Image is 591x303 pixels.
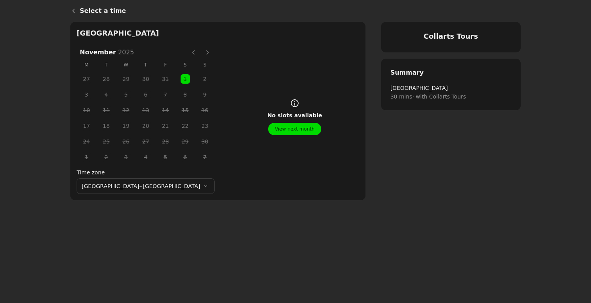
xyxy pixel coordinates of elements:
[187,46,200,59] button: Previous month
[199,73,211,85] span: 2
[199,120,211,132] span: 23
[199,104,211,116] span: 16
[141,152,150,162] button: Thursday, 4 December 2025
[390,31,511,41] h4: Collarts Tours
[100,136,112,147] span: 25
[77,48,186,57] h3: November
[141,74,150,84] button: Thursday, 30 October 2025
[200,90,210,99] button: Sunday, 9 November 2025
[179,73,191,85] span: 1
[179,89,191,100] span: 8
[116,59,136,71] span: W
[200,121,210,131] button: Sunday, 23 November 2025
[267,111,322,120] span: No slots available
[161,106,170,115] button: Friday, 14 November 2025
[181,152,190,162] button: Saturday, 6 December 2025
[102,74,111,84] button: Tuesday, 28 October 2025
[120,120,132,132] span: 19
[96,59,116,71] span: T
[121,121,131,131] button: Wednesday, 19 November 2025
[118,48,134,56] span: 2025
[159,120,171,132] span: 21
[181,74,190,84] button: Saturday, 1 November 2025 selected
[120,136,132,147] span: 26
[140,104,152,116] span: 13
[121,106,131,115] button: Wednesday, 12 November 2025
[159,104,171,116] span: 14
[179,136,191,147] span: 29
[200,74,210,84] button: Sunday, 2 November 2025
[141,106,150,115] button: Thursday, 13 November 2025
[81,89,92,100] span: 3
[81,104,92,116] span: 10
[200,137,210,146] button: Sunday, 30 November 2025
[121,74,131,84] button: Wednesday, 29 October 2025
[102,121,111,131] button: Tuesday, 18 November 2025
[141,121,150,131] button: Thursday, 20 November 2025
[77,59,96,71] span: M
[156,59,175,71] span: F
[82,90,91,99] button: Monday, 3 November 2025
[141,137,150,146] button: Thursday, 27 November 2025
[140,120,152,132] span: 20
[390,92,511,101] span: 30 mins · with Collarts Tours
[161,121,170,131] button: Friday, 21 November 2025
[175,59,195,71] span: S
[77,178,215,194] button: [GEOGRAPHIC_DATA]–[GEOGRAPHIC_DATA]
[181,90,190,99] button: Saturday, 8 November 2025
[199,136,211,147] span: 30
[102,137,111,146] button: Tuesday, 25 November 2025
[268,123,321,135] button: View next month
[140,73,152,85] span: 30
[159,73,171,85] span: 31
[159,136,171,147] span: 28
[159,89,171,100] span: 7
[81,136,92,147] span: 24
[82,74,91,84] button: Monday, 27 October 2025
[140,136,152,147] span: 27
[102,90,111,99] button: Tuesday, 4 November 2025
[81,120,92,132] span: 17
[390,84,511,92] span: [GEOGRAPHIC_DATA]
[159,151,171,163] span: 5
[100,89,112,100] span: 4
[181,121,190,131] button: Saturday, 22 November 2025
[161,90,170,99] button: Friday, 7 November 2025
[120,151,132,163] span: 3
[121,152,131,162] button: Wednesday, 3 December 2025
[82,106,91,115] button: Monday, 10 November 2025
[81,73,92,85] span: 27
[199,89,211,100] span: 9
[199,151,211,163] span: 7
[181,106,190,115] button: Saturday, 15 November 2025
[81,151,92,163] span: 1
[161,137,170,146] button: Friday, 28 November 2025
[77,168,215,177] label: Time zone
[179,151,191,163] span: 6
[181,137,190,146] button: Saturday, 29 November 2025
[102,106,111,115] button: Tuesday, 11 November 2025
[140,89,152,100] span: 6
[201,46,214,59] button: Next month
[121,137,131,146] button: Wednesday, 26 November 2025
[120,104,132,116] span: 12
[161,152,170,162] button: Friday, 5 December 2025
[141,90,150,99] button: Thursday, 6 November 2025
[120,73,132,85] span: 29
[195,59,215,71] span: S
[121,90,131,99] button: Wednesday, 5 November 2025
[77,28,359,38] h2: [GEOGRAPHIC_DATA]
[179,104,191,116] span: 15
[100,120,112,132] span: 18
[136,59,155,71] span: T
[100,73,112,85] span: 28
[82,137,91,146] button: Monday, 24 November 2025
[140,151,152,163] span: 4
[82,152,91,162] button: Monday, 1 December 2025
[100,104,112,116] span: 11
[390,68,511,77] h2: Summary
[161,74,170,84] button: Friday, 31 October 2025
[200,106,210,115] button: Sunday, 16 November 2025
[102,152,111,162] button: Tuesday, 2 December 2025
[64,2,80,20] a: Back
